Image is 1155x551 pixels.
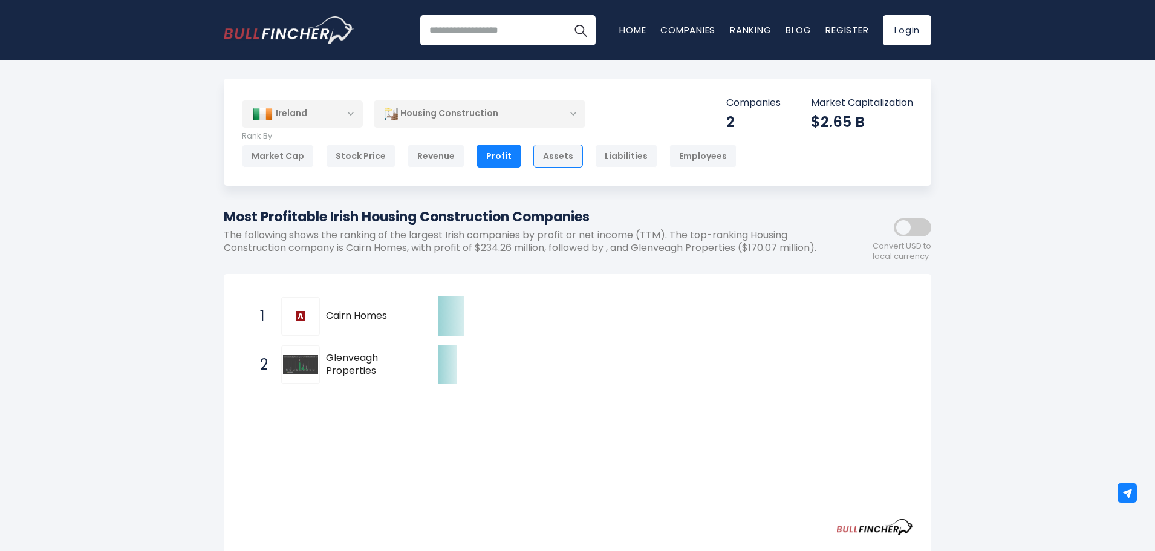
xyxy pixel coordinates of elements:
div: Employees [669,145,737,168]
div: Revenue [408,145,464,168]
img: Bullfincher logo [224,16,354,44]
a: Companies [660,24,715,36]
div: Market Cap [242,145,314,168]
span: Glenveagh Properties [326,352,417,377]
p: The following shows the ranking of the largest Irish companies by profit or net income (TTM). The... [224,229,822,255]
div: 2 [726,112,781,131]
div: $2.65 B [811,112,913,131]
div: Stock Price [326,145,395,168]
div: Profit [477,145,521,168]
img: Glenveagh Properties [283,355,318,374]
p: Companies [726,97,781,109]
span: Cairn Homes [326,310,417,322]
p: Rank By [242,131,737,142]
div: Assets [533,145,583,168]
button: Search [565,15,596,45]
h1: Most Profitable Irish Housing Construction Companies [224,207,822,227]
a: Ranking [730,24,771,36]
div: Housing Construction [374,100,585,128]
span: 2 [254,354,266,375]
div: Ireland [242,100,363,127]
a: Login [883,15,931,45]
span: Convert USD to local currency [873,241,931,262]
a: Go to homepage [224,16,354,44]
a: Register [825,24,868,36]
a: Blog [786,24,811,36]
p: Market Capitalization [811,97,913,109]
div: Liabilities [595,145,657,168]
span: 1 [254,306,266,327]
img: Cairn Homes [296,311,305,321]
a: Home [619,24,646,36]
